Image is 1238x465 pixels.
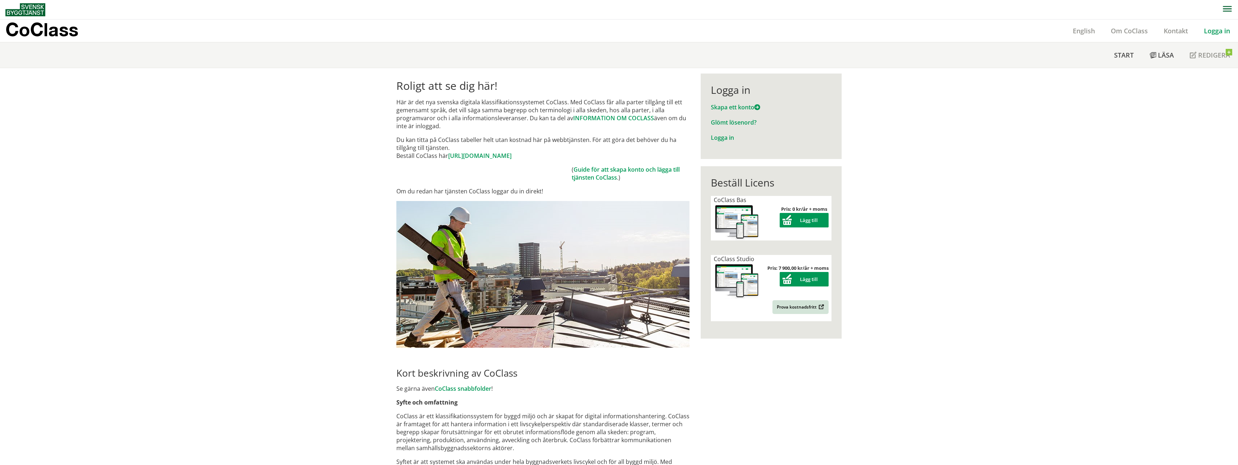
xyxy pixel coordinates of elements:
p: Här är det nya svenska digitala klassifikationssystemet CoClass. Med CoClass får alla parter till... [396,98,689,130]
button: Lägg till [780,272,829,286]
strong: Pris: 0 kr/år + moms [781,206,827,212]
img: coclass-license.jpg [714,263,760,299]
a: Logga in [711,134,734,142]
a: Om CoClass [1103,26,1156,35]
div: Logga in [711,84,831,96]
img: Svensk Byggtjänst [5,3,45,16]
a: Läsa [1142,42,1182,68]
h1: Roligt att se dig här! [396,79,689,92]
td: ( .) [572,166,689,181]
span: CoClass Studio [714,255,754,263]
span: Start [1114,51,1134,59]
a: Kontakt [1156,26,1196,35]
p: Se gärna även ! [396,385,689,393]
a: Glömt lösenord? [711,118,756,126]
a: Skapa ett konto [711,103,760,111]
span: Läsa [1158,51,1174,59]
button: Lägg till [780,213,829,227]
a: [URL][DOMAIN_NAME] [448,152,512,160]
h2: Kort beskrivning av CoClass [396,367,689,379]
a: Prova kostnadsfritt [772,300,829,314]
a: CoClass snabbfolder [435,385,491,393]
a: INFORMATION OM COCLASS [573,114,654,122]
a: Logga in [1196,26,1238,35]
a: English [1065,26,1103,35]
a: Start [1106,42,1142,68]
p: Om du redan har tjänsten CoClass loggar du in direkt! [396,187,689,195]
p: CoClass är ett klassifikationssystem för byggd miljö och är skapat för digital informationshanter... [396,412,689,452]
a: Guide för att skapa konto och lägga till tjänsten CoClass [572,166,680,181]
img: Outbound.png [817,304,824,310]
img: coclass-license.jpg [714,204,760,240]
span: CoClass Bas [714,196,746,204]
strong: Pris: 7 900,00 kr/år + moms [767,265,829,271]
p: CoClass [5,25,78,34]
a: CoClass [5,20,94,42]
img: login.jpg [396,201,689,348]
div: Beställ Licens [711,176,831,189]
a: Lägg till [780,217,829,223]
strong: Syfte och omfattning [396,398,458,406]
p: Du kan titta på CoClass tabeller helt utan kostnad här på webbtjänsten. För att göra det behöver ... [396,136,689,160]
a: Lägg till [780,276,829,282]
